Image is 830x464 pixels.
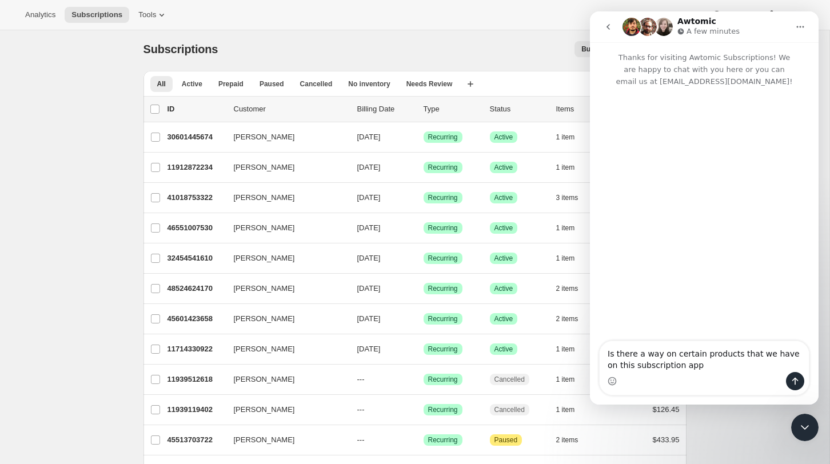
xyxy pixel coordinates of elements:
button: 2 items [556,432,591,448]
button: [PERSON_NAME] [227,310,341,328]
div: 45513703722[PERSON_NAME]---SuccessRecurringAttentionPaused2 items$433.95 [167,432,680,448]
button: 1 item [556,402,588,418]
button: [PERSON_NAME] [227,340,341,358]
p: 32454541610 [167,253,225,264]
span: --- [357,435,365,444]
span: [PERSON_NAME] [234,404,295,415]
button: 3 items [556,190,591,206]
span: Settings [777,10,805,19]
p: 11939512618 [167,374,225,385]
span: Recurring [428,223,458,233]
div: Type [424,103,481,115]
button: [PERSON_NAME] [227,249,341,267]
span: 1 item [556,133,575,142]
span: Active [494,163,513,172]
span: Recurring [428,405,458,414]
span: Subscriptions [71,10,122,19]
button: Settings [759,7,812,23]
span: Recurring [428,254,458,263]
span: All [157,79,166,89]
span: --- [357,405,365,414]
button: 1 item [556,129,588,145]
button: 1 item [556,341,588,357]
button: [PERSON_NAME] [227,189,341,207]
button: [PERSON_NAME] [227,279,341,298]
span: 2 items [556,435,578,445]
div: 32454541610[PERSON_NAME][DATE]SuccessRecurringSuccessActive1 item$410.95 [167,250,680,266]
p: 11912872234 [167,162,225,173]
span: [DATE] [357,193,381,202]
span: Analytics [25,10,55,19]
p: Billing Date [357,103,414,115]
div: Items [556,103,613,115]
span: Cancelled [300,79,333,89]
span: [PERSON_NAME] [234,131,295,143]
span: Needs Review [406,79,453,89]
span: Active [494,193,513,202]
div: 45601423658[PERSON_NAME][DATE]SuccessRecurringSuccessActive2 items$458.95 [167,311,680,327]
span: Recurring [428,133,458,142]
span: Recurring [428,284,458,293]
span: Help [723,10,738,19]
span: 1 item [556,223,575,233]
button: Analytics [18,7,62,23]
p: ID [167,103,225,115]
div: 11714330922[PERSON_NAME][DATE]SuccessRecurringSuccessActive1 item$126.45 [167,341,680,357]
button: [PERSON_NAME] [227,401,341,419]
button: Tools [131,7,174,23]
div: 30601445674[PERSON_NAME][DATE]SuccessRecurringSuccessActive1 item$229.95 [167,129,680,145]
div: 11939119402[PERSON_NAME]---SuccessRecurringCancelled1 item$126.45 [167,402,680,418]
span: 1 item [556,345,575,354]
span: [DATE] [357,345,381,353]
p: 45513703722 [167,434,225,446]
button: 1 item [556,159,588,175]
span: Active [182,79,202,89]
iframe: Intercom live chat [791,414,819,441]
span: $126.45 [653,405,680,414]
span: [DATE] [357,133,381,141]
div: 48524624170[PERSON_NAME][DATE]SuccessRecurringSuccessActive2 items$458.95 [167,281,680,297]
button: [PERSON_NAME] [227,128,341,146]
span: --- [357,375,365,383]
span: Active [494,345,513,354]
button: Subscriptions [65,7,129,23]
div: IDCustomerBilling DateTypeStatusItemsTotal [167,103,680,115]
p: Customer [234,103,348,115]
span: No inventory [348,79,390,89]
span: Recurring [428,314,458,323]
span: Paused [260,79,284,89]
span: Recurring [428,193,458,202]
button: 1 item [556,220,588,236]
span: [DATE] [357,163,381,171]
p: 45601423658 [167,313,225,325]
span: [PERSON_NAME] [234,192,295,203]
span: Prepaid [218,79,244,89]
button: [PERSON_NAME] [227,431,341,449]
span: [DATE] [357,284,381,293]
span: Cancelled [494,405,525,414]
p: 11714330922 [167,343,225,355]
span: Active [494,133,513,142]
button: Create new view [461,76,480,92]
button: [PERSON_NAME] [227,158,341,177]
span: Recurring [428,345,458,354]
span: Bulk updates [581,45,624,54]
span: [PERSON_NAME] [234,253,295,264]
div: 11939512618[PERSON_NAME]---SuccessRecurringCancelled1 item$229.95 [167,371,680,387]
span: [PERSON_NAME] [234,374,295,385]
span: Recurring [428,163,458,172]
span: Recurring [428,435,458,445]
span: Cancelled [494,375,525,384]
iframe: Intercom live chat [590,11,819,405]
span: Recurring [428,375,458,384]
span: 3 items [556,193,578,202]
span: Paused [494,435,518,445]
span: Active [494,284,513,293]
span: [PERSON_NAME] [234,283,295,294]
p: 46551007530 [167,222,225,234]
